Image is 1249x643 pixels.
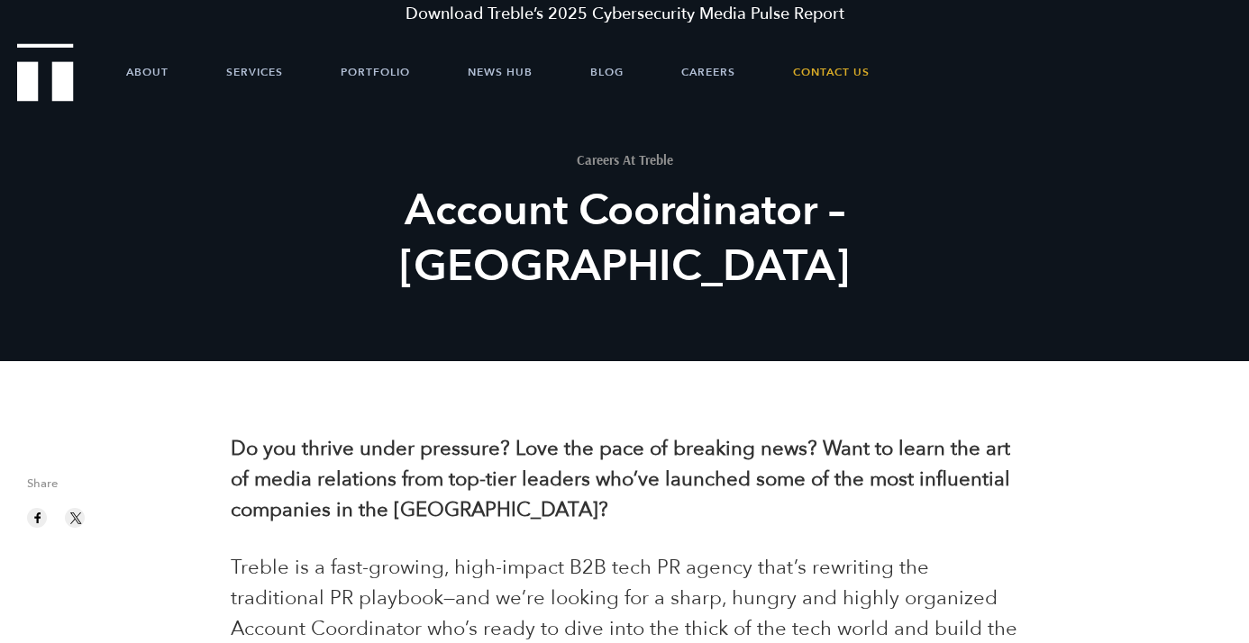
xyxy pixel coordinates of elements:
[468,45,533,99] a: News Hub
[681,45,735,99] a: Careers
[231,435,1010,523] b: Do you thrive under pressure? Love the pace of breaking news? Want to learn the art of media rela...
[590,45,624,99] a: Blog
[793,45,870,99] a: Contact Us
[292,183,957,294] h2: Account Coordinator – [GEOGRAPHIC_DATA]
[17,43,74,101] img: Treble logo
[30,510,46,526] img: facebook sharing button
[18,45,72,100] a: Treble Homepage
[341,45,410,99] a: Portfolio
[292,153,957,167] h1: Careers At Treble
[27,478,204,499] span: Share
[68,510,84,526] img: twitter sharing button
[226,45,283,99] a: Services
[126,45,169,99] a: About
